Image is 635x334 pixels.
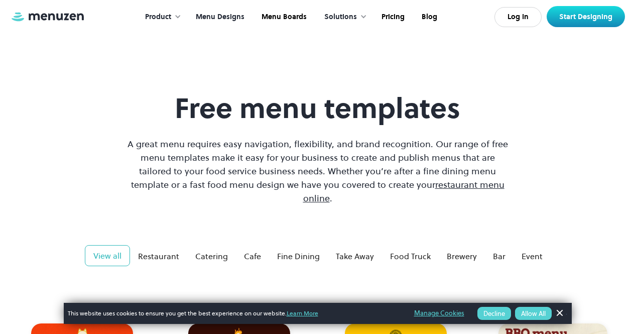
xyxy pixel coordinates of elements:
div: Fine Dining [277,250,320,262]
a: Dismiss Banner [552,306,567,321]
a: Log In [494,7,542,27]
button: Allow All [515,307,552,320]
p: A great menu requires easy navigation, flexibility, and brand recognition. Our range of free menu... [125,137,511,205]
div: View all [93,250,121,262]
a: Menu Boards [252,2,314,33]
a: Manage Cookies [414,308,464,319]
div: Food Truck [390,250,431,262]
div: Solutions [324,12,357,23]
div: Restaurant [138,250,179,262]
div: Cafe [244,250,261,262]
a: Blog [412,2,445,33]
a: Pricing [372,2,412,33]
div: Product [135,2,186,33]
button: Decline [477,307,511,320]
div: Catering [195,250,228,262]
div: Product [145,12,171,23]
a: Start Designing [547,6,625,27]
h1: Free menu templates [125,91,511,125]
div: Take Away [336,250,374,262]
div: Brewery [447,250,477,262]
a: Learn More [287,309,318,317]
div: Solutions [314,2,372,33]
a: Menu Designs [186,2,252,33]
div: Event [522,250,543,262]
span: This website uses cookies to ensure you get the best experience on our website. [68,309,400,318]
div: Bar [493,250,505,262]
